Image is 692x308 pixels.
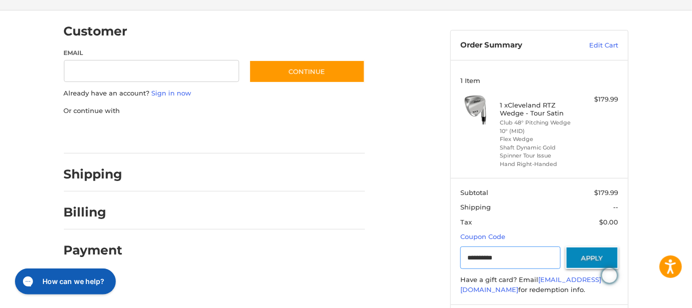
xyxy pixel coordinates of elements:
[145,125,220,143] iframe: PayPal-paylater
[568,40,618,50] a: Edit Cart
[500,160,576,168] li: Hand Right-Handed
[60,125,135,143] iframe: PayPal-paypal
[613,203,618,211] span: --
[460,275,601,293] a: [EMAIL_ADDRESS][DOMAIN_NAME]
[64,242,123,258] h2: Payment
[460,275,618,294] div: Have a gift card? Email for redemption info.
[249,60,365,83] button: Continue
[64,204,122,220] h2: Billing
[460,232,505,240] a: Coupon Code
[10,265,119,298] iframe: Gorgias live chat messenger
[64,48,240,57] label: Email
[230,125,305,143] iframe: PayPal-venmo
[460,188,488,196] span: Subtotal
[599,218,618,226] span: $0.00
[500,118,576,135] li: Club 48° Pitching Wedge 10° (MID)
[566,246,619,269] button: Apply
[579,94,618,104] div: $179.99
[460,218,472,226] span: Tax
[460,246,561,269] input: Gift Certificate or Coupon Code
[500,101,576,117] h4: 1 x Cleveland RTZ Wedge - Tour Satin
[500,143,576,160] li: Shaft Dynamic Gold Spinner Tour Issue
[64,23,128,39] h2: Customer
[64,166,123,182] h2: Shipping
[460,203,491,211] span: Shipping
[594,188,618,196] span: $179.99
[460,76,618,84] h3: 1 Item
[64,88,365,98] p: Already have an account?
[64,106,365,116] p: Or continue with
[152,89,192,97] a: Sign in now
[460,40,568,50] h3: Order Summary
[500,135,576,143] li: Flex Wedge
